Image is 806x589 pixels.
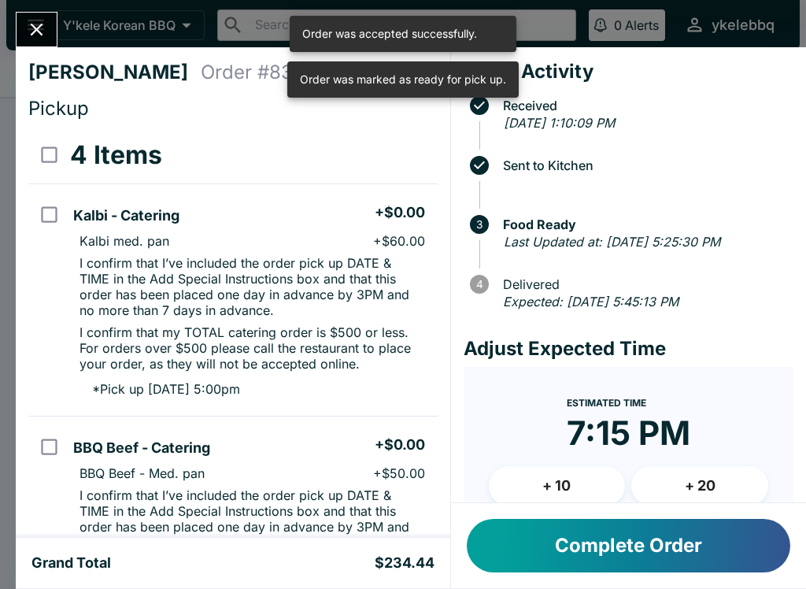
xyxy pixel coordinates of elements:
[79,233,169,249] p: Kalbi med. pan
[631,466,768,506] button: + 20
[495,217,793,232] span: Food Ready
[495,277,793,291] span: Delivered
[504,115,615,131] em: [DATE] 1:10:09 PM
[73,206,179,225] h5: Kalbi - Catering
[567,397,646,409] span: Estimated Time
[300,66,506,93] div: Order was marked as ready for pick up.
[476,218,482,231] text: 3
[79,381,240,397] p: * Pick up [DATE] 5:00pm
[489,466,626,506] button: + 10
[375,554,434,572] h5: $234.44
[28,97,89,120] span: Pickup
[79,255,424,318] p: I confirm that I’ve included the order pick up DATE & TIME in the Add Special Instructions box an...
[375,435,425,454] h5: + $0.00
[17,13,57,46] button: Close
[375,203,425,222] h5: + $0.00
[567,413,690,454] time: 7:15 PM
[70,139,162,171] h3: 4 Items
[503,294,678,309] em: Expected: [DATE] 5:45:13 PM
[302,20,477,47] div: Order was accepted successfully.
[73,439,210,457] h5: BBQ Beef - Catering
[79,487,424,550] p: I confirm that I’ve included the order pick up DATE & TIME in the Add Special Instructions box an...
[467,519,790,572] button: Complete Order
[373,465,425,481] p: + $50.00
[464,337,793,361] h4: Adjust Expected Time
[79,465,205,481] p: BBQ Beef - Med. pan
[495,98,793,113] span: Received
[373,233,425,249] p: + $60.00
[201,61,342,84] h4: Order # 834094
[504,234,720,250] em: Last Updated at: [DATE] 5:25:30 PM
[464,60,793,83] h4: Order Activity
[495,158,793,172] span: Sent to Kitchen
[79,324,424,372] p: I confirm that my TOTAL catering order is $500 or less. For orders over $500 please call the rest...
[28,61,201,84] h4: [PERSON_NAME]
[475,278,482,291] text: 4
[31,554,111,572] h5: Grand Total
